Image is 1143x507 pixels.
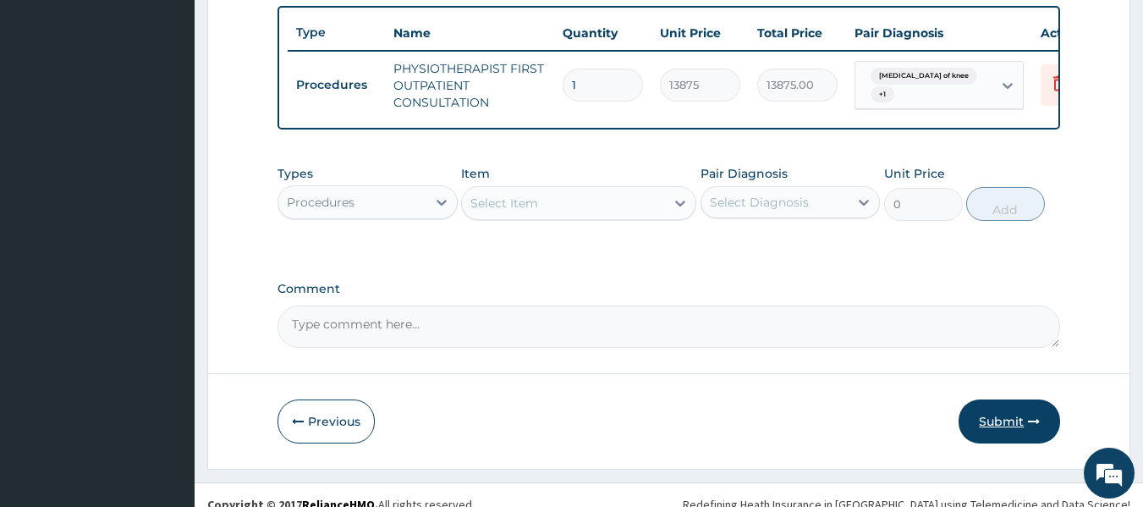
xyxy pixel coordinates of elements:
label: Pair Diagnosis [701,165,788,182]
button: Submit [959,400,1060,444]
label: Comment [278,282,1061,296]
button: Previous [278,400,375,444]
th: Name [385,16,554,50]
span: + 1 [871,86,894,103]
label: Item [461,165,490,182]
span: [MEDICAL_DATA] of knee [871,68,977,85]
button: Add [966,187,1045,221]
div: Select Diagnosis [710,194,809,211]
th: Unit Price [651,16,749,50]
div: Minimize live chat window [278,8,318,49]
div: Select Item [470,195,538,212]
td: PHYSIOTHERAPIST FIRST OUTPATIENT CONSULTATION [385,52,554,119]
textarea: Type your message and hit 'Enter' [8,332,322,391]
div: Chat with us now [88,95,284,117]
span: We're online! [98,148,234,319]
th: Quantity [554,16,651,50]
img: d_794563401_company_1708531726252_794563401 [31,85,69,127]
th: Type [288,17,385,48]
div: Procedures [287,194,354,211]
th: Actions [1032,16,1117,50]
th: Pair Diagnosis [846,16,1032,50]
label: Unit Price [884,165,945,182]
label: Types [278,167,313,181]
td: Procedures [288,69,385,101]
th: Total Price [749,16,846,50]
